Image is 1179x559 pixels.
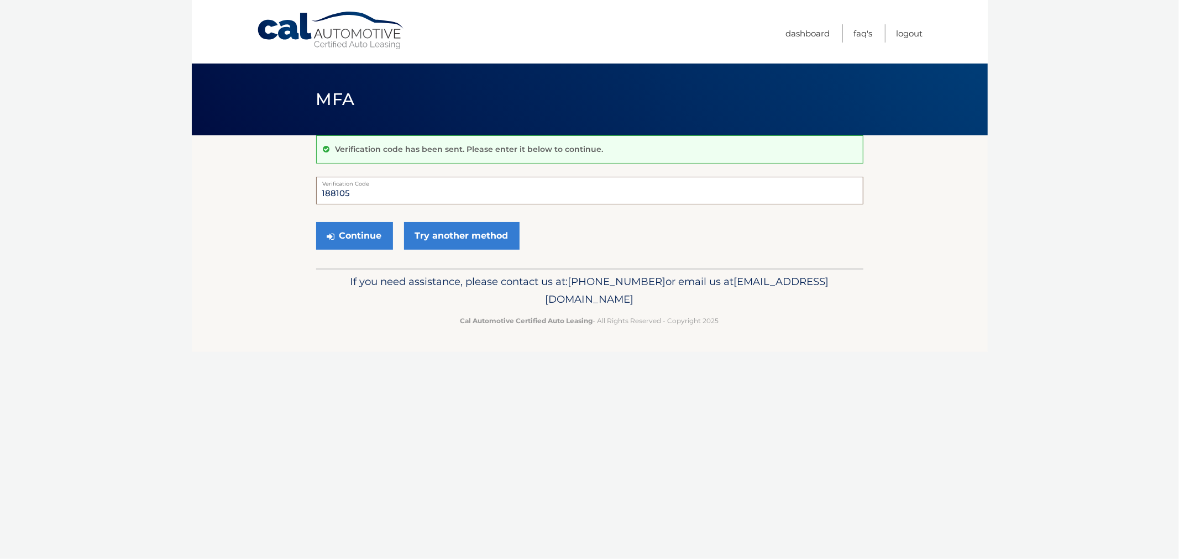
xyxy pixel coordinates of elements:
[460,317,593,325] strong: Cal Automotive Certified Auto Leasing
[323,315,856,326] p: - All Rights Reserved - Copyright 2025
[568,275,666,288] span: [PHONE_NUMBER]
[336,144,604,154] p: Verification code has been sent. Please enter it below to continue.
[546,275,829,305] span: [EMAIL_ADDRESS][DOMAIN_NAME]
[316,177,863,186] label: Verification Code
[897,24,923,43] a: Logout
[404,222,520,250] a: Try another method
[256,11,406,50] a: Cal Automotive
[316,89,355,109] span: MFA
[316,222,393,250] button: Continue
[786,24,830,43] a: Dashboard
[316,177,863,204] input: Verification Code
[323,273,856,308] p: If you need assistance, please contact us at: or email us at
[854,24,873,43] a: FAQ's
